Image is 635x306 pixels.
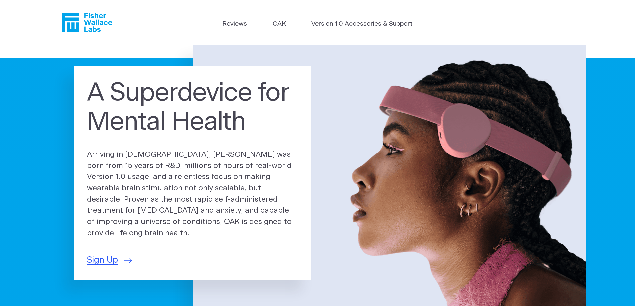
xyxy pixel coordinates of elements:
h1: A Superdevice for Mental Health [87,79,298,137]
a: Sign Up [87,254,132,267]
a: Fisher Wallace [62,13,112,32]
a: Reviews [222,19,247,29]
a: OAK [273,19,286,29]
p: Arriving in [DEMOGRAPHIC_DATA], [PERSON_NAME] was born from 15 years of R&D, millions of hours of... [87,149,298,239]
span: Sign Up [87,254,118,267]
a: Version 1.0 Accessories & Support [311,19,413,29]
